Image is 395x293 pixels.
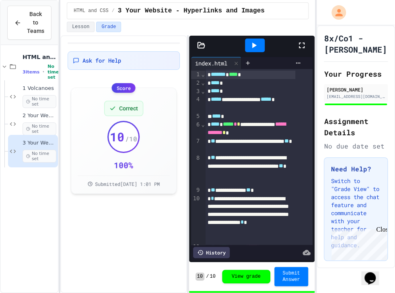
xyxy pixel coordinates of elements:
span: 2 Your Website - Lists and Styles [23,112,56,119]
div: Score [112,83,136,93]
iframe: chat widget [328,226,387,260]
div: 7 [191,137,201,154]
span: Submit Answer [281,270,302,283]
span: Fold line [201,88,205,94]
div: 1 [191,71,201,79]
span: Back to Teams [26,10,45,35]
span: Fold line [201,71,205,77]
div: 4 [191,96,201,112]
div: index.html [191,59,231,67]
span: / 10 [125,134,137,144]
span: 3 Your Website - Hyperlinks and Images [23,140,56,146]
span: / [112,8,115,14]
div: 2 [191,79,201,87]
div: 11 [191,243,201,292]
span: • [43,69,44,75]
iframe: chat widget [361,261,387,285]
div: 9 [191,186,201,195]
h1: 8x/Co1 - [PERSON_NAME] [324,33,388,55]
div: 100 % [114,159,133,171]
button: View grade [222,270,270,283]
span: Ask for Help [82,57,121,65]
span: 1 Volcanoes [23,85,56,92]
span: 10 [195,273,204,281]
h2: Your Progress [324,68,388,79]
span: No time set [23,122,56,135]
div: 6 [191,121,201,138]
div: Chat with us now!Close [3,3,56,51]
button: Lesson [67,22,95,32]
button: Grade [96,22,121,32]
span: No time set [23,150,56,163]
div: 3 [191,87,201,96]
div: 8 [191,154,201,187]
span: 3 items [23,69,39,75]
h2: Assignment Details [324,116,388,138]
span: / [206,273,209,280]
span: 10 [110,130,124,144]
span: Fold line [201,121,205,128]
div: [EMAIL_ADDRESS][DOMAIN_NAME] [326,94,385,100]
span: HTML and CSS [74,8,108,14]
span: No time set [23,95,56,108]
div: No due date set [324,141,388,151]
span: No time set [47,64,59,80]
p: Switch to "Grade View" to access the chat feature and communicate with your teacher for help and ... [331,177,381,249]
span: Fold line [201,79,205,86]
span: 3 Your Website - Hyperlinks and Images [118,6,265,16]
span: Correct [119,104,138,112]
span: HTML and CSS [23,53,56,61]
div: [PERSON_NAME] [326,86,385,93]
div: History [193,247,230,258]
div: 5 [191,112,201,121]
h3: Need Help? [331,164,381,174]
span: 10 [210,273,215,280]
span: Submitted [DATE] 1:01 PM [95,181,160,187]
div: 10 [191,195,201,243]
div: My Account [323,3,348,22]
